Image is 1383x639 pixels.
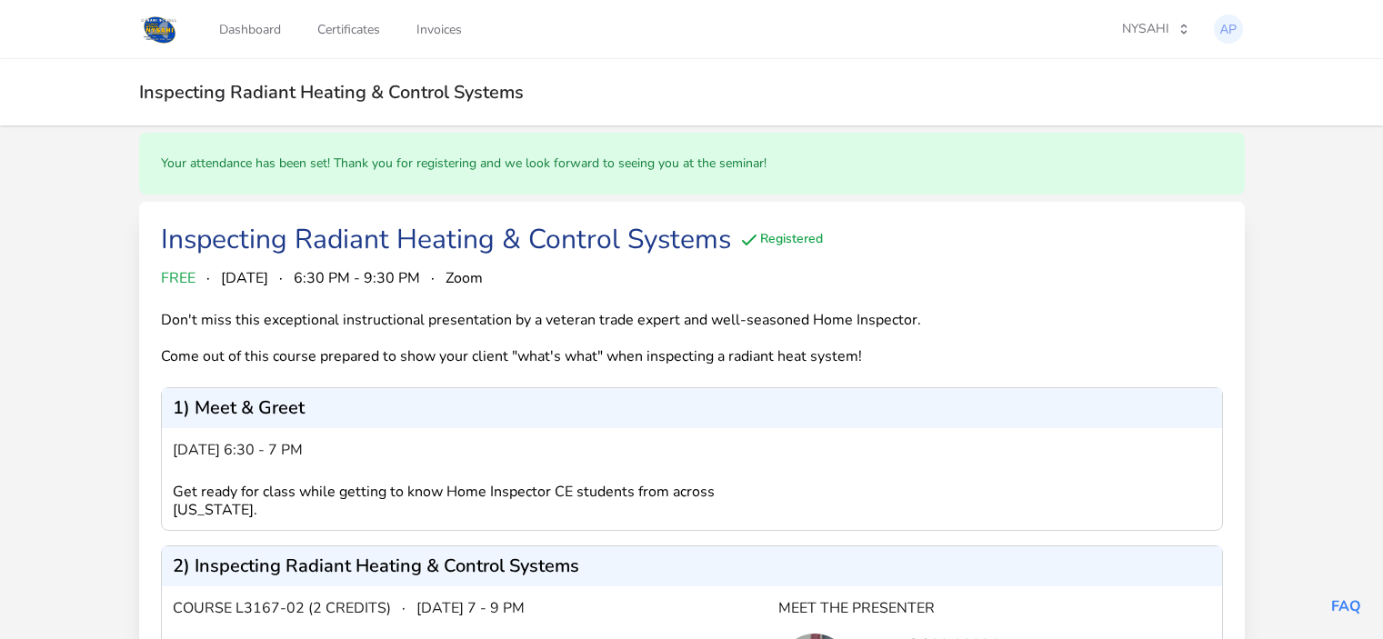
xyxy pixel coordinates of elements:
div: Don't miss this exceptional instructional presentation by a veteran trade expert and well-seasone... [161,311,957,365]
span: · [279,267,283,289]
div: Meet the Presenter [778,597,1211,619]
p: 1) Meet & Greet [173,399,305,417]
div: Registered [738,229,823,251]
span: Zoom [446,267,483,289]
span: 6:30 PM - 9:30 PM [294,267,420,289]
span: Course L3167-02 (2 credits) [173,597,391,619]
span: [DATE] [221,267,268,289]
button: NYSAHI [1110,14,1201,45]
span: · [431,267,435,289]
div: Get ready for class while getting to know Home Inspector CE students from across [US_STATE]. [173,483,778,519]
span: · [206,267,210,289]
div: Your attendance has been set! Thank you for registering and we look forward to seeing you at the ... [139,133,1245,195]
span: [DATE] 6:30 - 7 pm [173,439,303,461]
span: FREE [161,267,195,289]
img: Anthony Prutisto [1214,15,1243,44]
a: FAQ [1331,596,1361,616]
span: · [402,597,406,619]
img: Logo [139,13,180,45]
h2: Inspecting Radiant Heating & Control Systems [139,81,1245,104]
p: 2) Inspecting Radiant Heating & Control Systems [173,557,579,575]
span: [DATE] 7 - 9 pm [416,597,525,619]
div: Inspecting Radiant Heating & Control Systems [161,224,731,256]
